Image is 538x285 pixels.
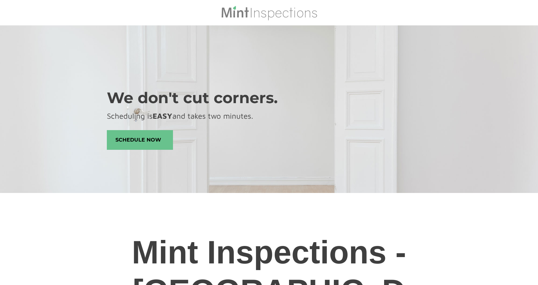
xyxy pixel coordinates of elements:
[153,111,172,120] strong: EASY
[107,89,278,107] font: We don't cut corners.
[107,130,173,149] span: schedule now
[107,111,253,120] font: Scheduling is and takes two minutes.
[221,5,318,20] img: Mint Inspections
[107,130,173,150] a: schedule now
